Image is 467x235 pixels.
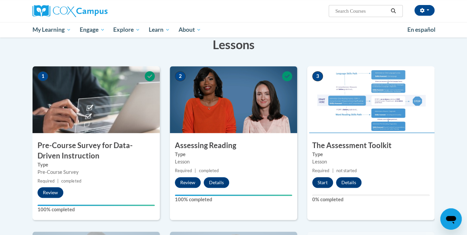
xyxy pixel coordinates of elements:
button: Start [312,177,333,188]
div: Pre-Course Survey [38,168,155,176]
span: Explore [113,26,140,34]
a: Learn [144,22,174,37]
div: Lesson [312,158,429,165]
span: not started [336,168,356,173]
span: completed [199,168,218,173]
label: Type [175,151,292,158]
button: Review [38,187,63,198]
label: Type [38,161,155,168]
div: Your progress [38,205,155,206]
a: Engage [75,22,109,37]
span: Required [38,179,55,184]
label: 100% completed [175,196,292,203]
label: 0% completed [312,196,429,203]
button: Account Settings [414,5,435,16]
button: Details [336,177,361,188]
span: My Learning [32,26,71,34]
label: Type [312,151,429,158]
img: Course Image [307,66,435,133]
a: En español [403,23,440,37]
a: Explore [109,22,144,37]
span: Learn [149,26,170,34]
span: Required [312,168,329,173]
h3: Pre-Course Survey for Data-Driven Instruction [32,140,160,161]
h3: The Assessment Toolkit [307,140,435,151]
img: Cox Campus [32,5,108,17]
button: Review [175,177,201,188]
span: | [195,168,196,173]
button: Details [204,177,229,188]
span: | [332,168,333,173]
img: Course Image [32,66,160,133]
h3: Lessons [32,36,435,53]
span: En español [407,26,435,33]
span: | [57,179,59,184]
span: About [178,26,201,34]
a: My Learning [28,22,75,37]
label: 100% completed [38,206,155,213]
span: completed [61,179,81,184]
iframe: Button to launch messaging window [440,208,462,230]
h3: Assessing Reading [170,140,297,151]
span: Required [175,168,192,173]
button: Search [388,7,398,15]
a: About [174,22,206,37]
div: Lesson [175,158,292,165]
span: Engage [80,26,105,34]
span: 1 [38,71,48,81]
input: Search Courses [335,7,388,15]
span: 2 [175,71,186,81]
div: Main menu [22,22,445,37]
div: Your progress [175,195,292,196]
img: Course Image [170,66,297,133]
span: 3 [312,71,323,81]
a: Cox Campus [32,5,160,17]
